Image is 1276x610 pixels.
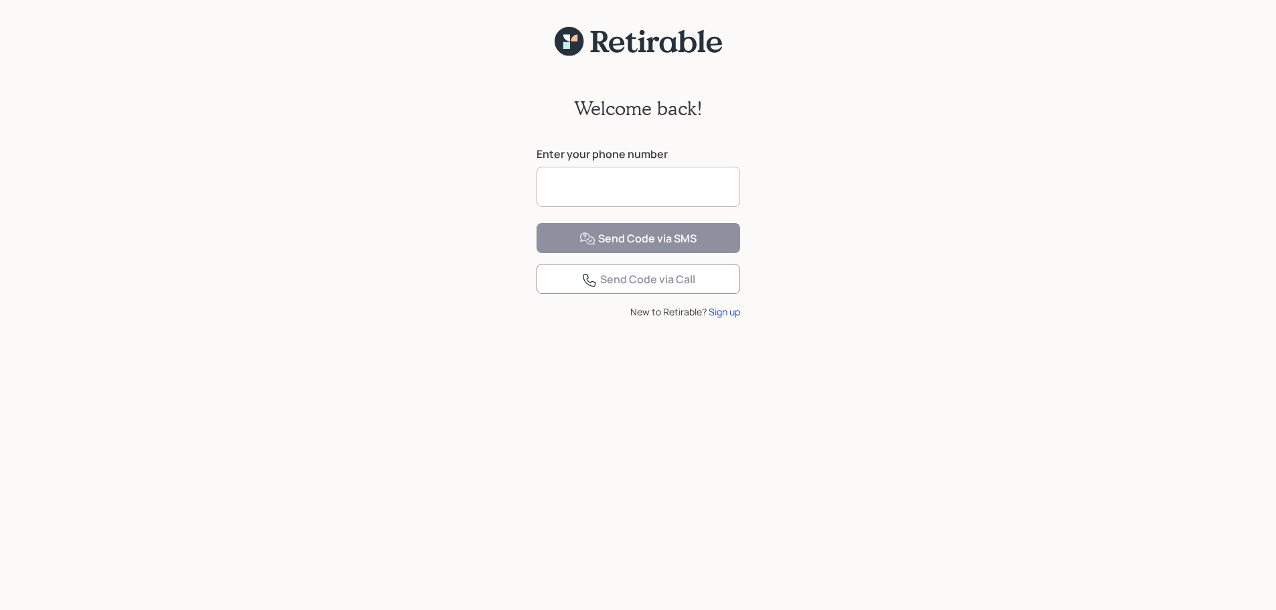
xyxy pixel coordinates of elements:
button: Send Code via SMS [537,223,740,253]
label: Enter your phone number [537,147,740,161]
div: Send Code via SMS [579,231,697,247]
div: New to Retirable? [537,305,740,319]
div: Send Code via Call [581,272,695,288]
div: Sign up [709,305,740,319]
button: Send Code via Call [537,264,740,294]
h2: Welcome back! [574,97,703,120]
